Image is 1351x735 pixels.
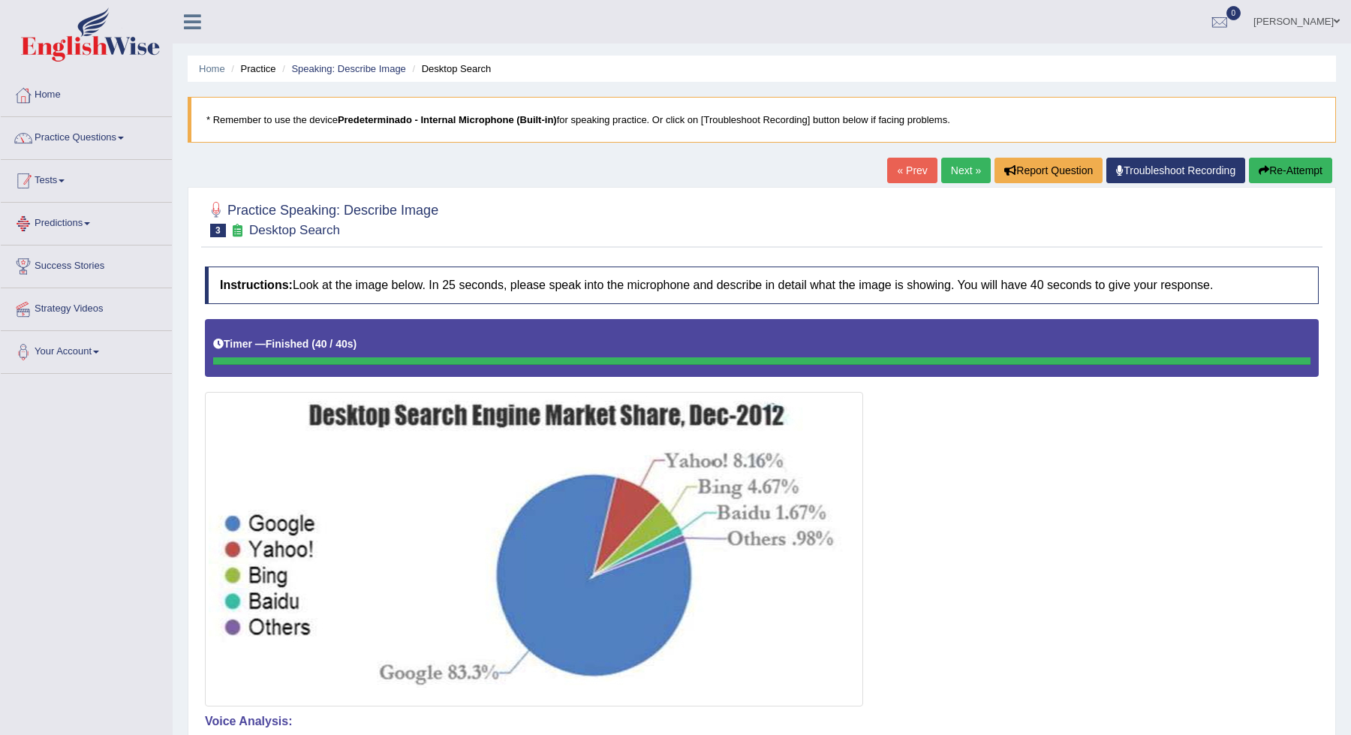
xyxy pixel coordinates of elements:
button: Report Question [994,158,1103,183]
small: Exam occurring question [230,224,245,238]
a: Next » [941,158,991,183]
a: Speaking: Describe Image [291,63,405,74]
a: Tests [1,160,172,197]
a: Practice Questions [1,117,172,155]
b: Predeterminado - Internal Microphone (Built-in) [338,114,557,125]
span: 3 [210,224,226,237]
h4: Look at the image below. In 25 seconds, please speak into the microphone and describe in detail w... [205,267,1319,304]
a: Strategy Videos [1,288,172,326]
b: ) [354,338,357,350]
a: Home [1,74,172,112]
b: Finished [266,338,309,350]
li: Practice [227,62,275,76]
span: 0 [1226,6,1241,20]
li: Desktop Search [408,62,491,76]
b: ( [311,338,315,350]
h2: Practice Speaking: Describe Image [205,200,438,237]
a: Predictions [1,203,172,240]
button: Re-Attempt [1249,158,1332,183]
b: Instructions: [220,279,293,291]
b: 40 / 40s [315,338,354,350]
blockquote: * Remember to use the device for speaking practice. Or click on [Troubleshoot Recording] button b... [188,97,1336,143]
a: Home [199,63,225,74]
a: « Prev [887,158,937,183]
h4: Voice Analysis: [205,715,1319,728]
h5: Timer — [213,339,357,350]
a: Success Stories [1,246,172,283]
small: Desktop Search [249,223,340,237]
a: Troubleshoot Recording [1106,158,1245,183]
a: Your Account [1,331,172,369]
